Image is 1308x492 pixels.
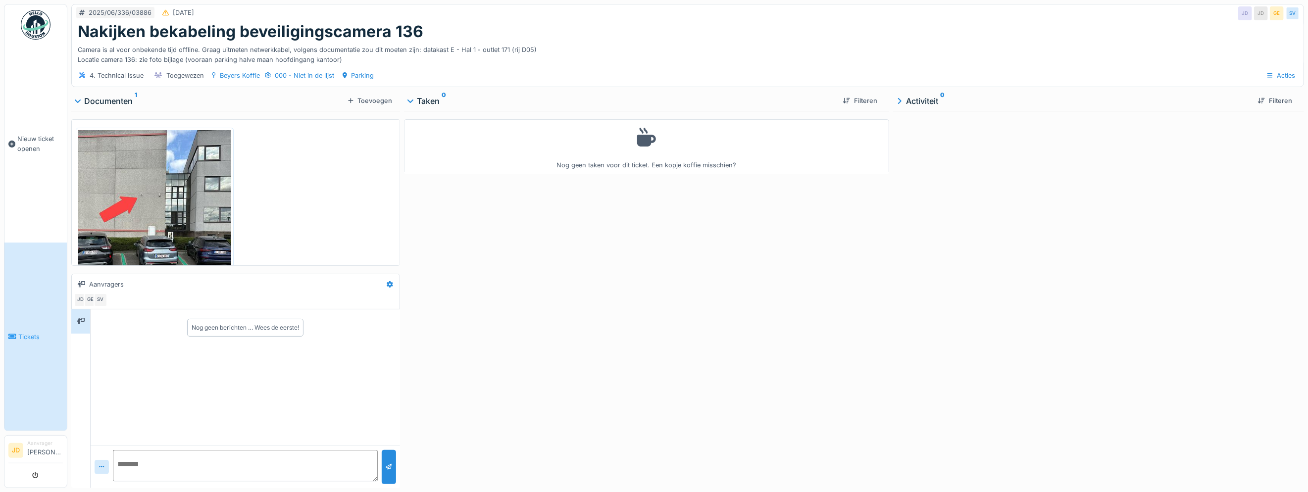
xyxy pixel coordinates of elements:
div: [DATE] [173,8,194,17]
a: Nieuw ticket openen [4,45,67,243]
div: Taken [408,95,835,107]
div: SV [1286,6,1300,20]
div: Acties [1263,68,1300,83]
div: Parking [351,71,374,80]
div: Beyers Koffie [220,71,260,80]
div: GE [1270,6,1284,20]
div: Documenten [75,95,344,107]
span: Nieuw ticket openen [17,134,63,153]
div: Activiteit [897,95,1250,107]
div: Toevoegen [344,94,396,107]
div: Aanvragers [89,280,124,289]
div: 000 - Niet in de lijst [275,71,335,80]
div: JD [1238,6,1252,20]
sup: 1 [135,95,137,107]
a: Tickets [4,243,67,431]
div: Nog geen taken voor dit ticket. Een kopje koffie misschien? [410,124,883,170]
sup: 0 [442,95,446,107]
div: Toegewezen [166,71,204,80]
div: Filteren [1254,94,1296,107]
div: GE [84,293,98,307]
img: ouilv4y56snrqhncw2cetteb81cp [78,130,231,334]
div: Camera is al voor onbekende tijd offline. Graag uitmeten netwerkkabel, volgens documentatie zou d... [78,41,1298,64]
div: 2025/06/336/03886 [89,8,151,17]
li: JD [8,443,23,458]
sup: 0 [940,95,945,107]
div: 4. Technical issue [90,71,144,80]
div: SV [94,293,107,307]
div: JD [1254,6,1268,20]
div: Nog geen berichten … Wees de eerste! [192,323,299,332]
img: Badge_color-CXgf-gQk.svg [21,10,50,40]
span: Tickets [18,332,63,342]
div: Filteren [839,94,881,107]
div: Aanvrager [27,440,63,447]
h1: Nakijken bekabeling beveiligingscamera 136 [78,22,423,41]
li: [PERSON_NAME] [27,440,63,461]
a: JD Aanvrager[PERSON_NAME] [8,440,63,463]
div: JD [74,293,88,307]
